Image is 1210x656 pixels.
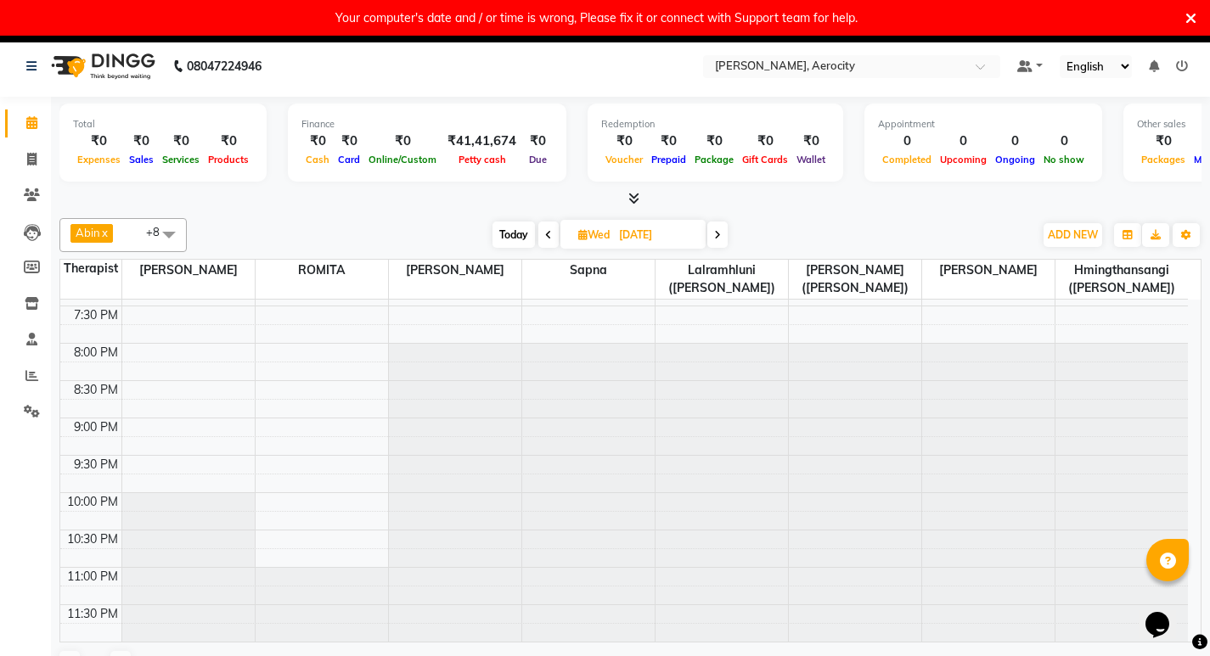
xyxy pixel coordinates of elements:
span: No show [1039,154,1089,165]
span: Voucher [601,154,647,165]
div: 0 [878,132,936,151]
div: ₹0 [334,132,364,151]
span: Package [690,154,738,165]
button: ADD NEW [1044,223,1102,247]
span: Ongoing [991,154,1039,165]
div: ₹0 [647,132,690,151]
div: 11:30 PM [64,605,121,623]
b: 08047224946 [187,42,262,90]
div: 11:00 PM [64,568,121,586]
a: x [100,226,108,239]
div: ₹0 [690,132,738,151]
div: ₹0 [738,132,792,151]
span: Sapna [522,260,655,281]
span: ROMITA [256,260,388,281]
span: Upcoming [936,154,991,165]
span: Today [492,221,535,248]
div: ₹0 [73,132,125,151]
div: Finance [301,117,553,132]
div: ₹41,41,674 [441,132,523,151]
span: Online/Custom [364,154,441,165]
span: Due [525,154,551,165]
div: ₹0 [1137,132,1190,151]
div: Total [73,117,253,132]
img: logo [43,42,160,90]
span: Petty cash [454,154,510,165]
span: Expenses [73,154,125,165]
span: Wallet [792,154,830,165]
span: Card [334,154,364,165]
div: ₹0 [158,132,204,151]
iframe: chat widget [1139,588,1193,639]
span: [PERSON_NAME] [389,260,521,281]
div: ₹0 [792,132,830,151]
div: 0 [991,132,1039,151]
span: +8 [146,225,172,238]
span: Lalramhluni ([PERSON_NAME]) [656,260,788,299]
div: Redemption [601,117,830,132]
span: Cash [301,154,334,165]
span: Products [204,154,253,165]
div: ₹0 [364,132,441,151]
span: Gift Cards [738,154,792,165]
div: 0 [1039,132,1089,151]
span: Abin [76,226,100,239]
div: 10:00 PM [64,493,121,511]
div: 7:30 PM [70,306,121,324]
span: [PERSON_NAME] ([PERSON_NAME]) [789,260,921,299]
input: 2025-09-03 [614,222,699,248]
span: Packages [1137,154,1190,165]
div: Your computer's date and / or time is wrong, Please fix it or connect with Support team for help. [335,7,858,29]
div: 9:00 PM [70,418,121,436]
span: ADD NEW [1048,228,1098,241]
div: 8:00 PM [70,344,121,362]
span: [PERSON_NAME] [922,260,1055,281]
div: ₹0 [301,132,334,151]
span: Services [158,154,204,165]
div: ₹0 [125,132,158,151]
div: 8:30 PM [70,381,121,399]
div: ₹0 [204,132,253,151]
span: Hmingthansangi ([PERSON_NAME]) [1055,260,1189,299]
span: Prepaid [647,154,690,165]
div: Appointment [878,117,1089,132]
div: 9:30 PM [70,456,121,474]
span: Sales [125,154,158,165]
div: Therapist [60,260,121,278]
div: 10:30 PM [64,530,121,548]
span: Wed [574,228,614,241]
div: ₹0 [601,132,647,151]
span: Completed [878,154,936,165]
div: ₹0 [523,132,553,151]
div: 0 [936,132,991,151]
span: [PERSON_NAME] [122,260,255,281]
